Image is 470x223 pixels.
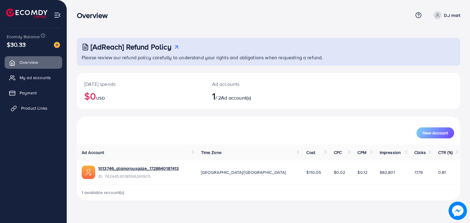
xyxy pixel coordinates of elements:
[82,166,95,179] img: ic-ads-acc.e4c84228.svg
[438,169,446,175] span: 0.81
[5,56,62,68] a: Overview
[77,11,113,20] h3: Overview
[380,149,401,155] span: Impression
[54,42,60,48] img: image
[334,169,345,175] span: $0.02
[306,149,315,155] span: Cost
[98,165,179,171] a: 1013746_glamorousgaze_1728640187413
[201,169,286,175] span: [GEOGRAPHIC_DATA]/[GEOGRAPHIC_DATA]
[20,90,37,96] span: Payment
[212,89,215,103] span: 1
[96,95,105,101] span: USD
[449,202,467,220] img: image
[416,127,454,138] button: New Account
[5,71,62,84] a: My ad accounts
[82,54,457,61] p: Please review our refund policy carefully to understand your rights and obligations when requesti...
[414,169,423,175] span: 7,176
[84,90,197,102] h2: $0
[212,90,293,102] h2: / 2
[306,169,321,175] span: $110.05
[212,80,293,88] p: Ad accounts
[82,149,104,155] span: Ad Account
[5,87,62,99] a: Payment
[357,149,366,155] span: CPM
[380,169,395,175] span: 882,801
[357,169,367,175] span: $0.12
[438,149,453,155] span: CTR (%)
[201,149,222,155] span: Time Zone
[20,75,51,81] span: My ad accounts
[7,34,40,40] span: Ecomdy Balance
[20,59,38,65] span: Overview
[91,42,171,51] h3: [AdReach] Refund Policy
[431,11,460,19] a: D.J mart
[98,173,179,179] span: ID: 7424453018596261905
[21,105,47,111] span: Product Links
[221,94,251,101] span: Ad account(s)
[334,149,342,155] span: CPC
[82,189,125,196] span: 1 available account(s)
[6,9,47,18] img: logo
[444,12,460,19] p: D.J mart
[414,149,426,155] span: Clicks
[7,40,26,49] span: $30.33
[423,131,448,135] span: New Account
[54,12,61,19] img: menu
[84,80,197,88] p: [DATE] spends
[5,102,62,114] a: Product Links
